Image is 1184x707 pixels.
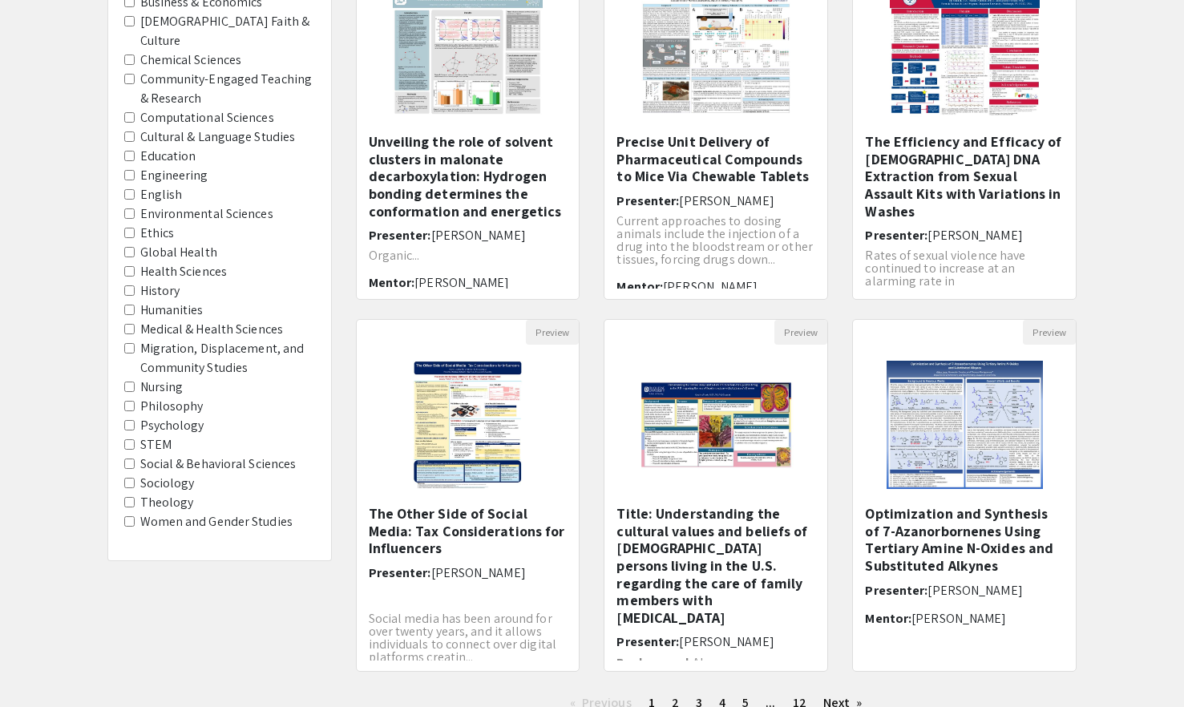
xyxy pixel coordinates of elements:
iframe: Chat [12,635,68,695]
img: <p><span style="color: rgb(0, 0, 0);">Optimization and Synthesis of 7-Azanorbornenes Using Tertia... [871,345,1060,505]
h5: The Efficiency and Efficacy of [DEMOGRAPHIC_DATA] DNA Extraction from Sexual Assault Kits with Va... [865,133,1064,220]
span: [PERSON_NAME] [431,564,526,581]
span: [PERSON_NAME] [679,192,774,209]
label: Chemical Sciences [140,50,242,70]
span: Mentor: [369,274,415,291]
label: [DEMOGRAPHIC_DATA] Faith & Culture [140,12,315,50]
label: Global Health [140,243,217,262]
h6: Presenter: [616,634,815,649]
p: Alz... [616,656,815,669]
p: Social media has been around for over twenty years, and it allows individuals to connect over dig... [369,612,568,664]
label: Community-Engaged Teaching & Research [140,70,315,108]
h5: Unveiling the role of solvent clusters in malonate decarboxylation: Hydrogen bonding determines t... [369,133,568,220]
button: Preview [526,320,579,345]
img: <p>The Other Side of Social Media: Tax Considerations for Influencers</p> [397,345,539,505]
p: Rates of sexual violence have continued to increase at an alarming rate in [GEOGRAPHIC_DATA]. App... [865,249,1064,301]
p: Current approaches to dosing animals include the injection of a drug into the bloodstream or othe... [616,215,815,266]
div: Open Presentation <p>Title: Understanding the cultural values and beliefs of Colombian-born perso... [604,319,828,672]
h6: Presenter: [616,193,815,208]
label: Sociology [140,474,195,493]
img: <p>Title: Understanding the cultural values and beliefs of Colombian-born persons living in the U... [617,345,815,505]
span: [PERSON_NAME] [911,610,1006,627]
label: Engineering [140,166,208,185]
label: Theology [140,493,194,512]
label: Medical & Health Sciences [140,320,284,339]
label: Ethics [140,224,175,243]
span: Mentor: [865,610,911,627]
label: Health Sciences [140,262,228,281]
h6: Presenter: [369,228,568,243]
label: Education [140,147,196,166]
span: [PERSON_NAME] [663,278,758,295]
label: Psychology [140,416,204,435]
div: Open Presentation <p>The Other Side of Social Media: Tax Considerations for Influencers</p> [356,319,580,672]
h6: Presenter: [369,565,568,580]
h5: Optimization and Synthesis of 7-Azanorbornenes Using Tertiary Amine N-Oxides and Substituted Alkynes [865,505,1064,574]
h5: The Other Side of Social Media: Tax Considerations for Influencers [369,505,568,557]
label: Philosophy [140,397,204,416]
label: STEM [140,435,172,454]
span: [PERSON_NAME] [431,227,526,244]
label: Humanities [140,301,204,320]
div: Open Presentation <p><span style="color: rgb(0, 0, 0);">Optimization and Synthesis of 7-Azanorbor... [852,319,1077,672]
span: [PERSON_NAME] [679,633,774,650]
label: History [140,281,180,301]
span: [PERSON_NAME] [414,274,509,291]
span: [PERSON_NAME] [927,582,1022,599]
label: Social & Behavioral Sciences [140,454,297,474]
button: Preview [1023,320,1076,345]
span: [PERSON_NAME] [927,227,1022,244]
label: Computational Sciences [140,108,274,127]
strong: Background: [616,654,692,671]
p: Organic... [369,249,568,262]
h6: Presenter: [865,228,1064,243]
span: Mentor: [616,278,663,295]
label: Migration, Displacement, and Community Studies [140,339,315,378]
button: Preview [774,320,827,345]
label: English [140,185,183,204]
label: Nursing [140,378,184,397]
label: Women and Gender Studies [140,512,293,531]
h5: Title: Understanding the cultural values and beliefs of [DEMOGRAPHIC_DATA] persons living in the ... [616,505,815,626]
h6: Presenter: [865,583,1064,598]
label: Environmental Sciences [140,204,273,224]
label: Cultural & Language Studies [140,127,296,147]
h5: Precise Unit Delivery of Pharmaceutical Compounds to Mice Via Chewable Tablets [616,133,815,185]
